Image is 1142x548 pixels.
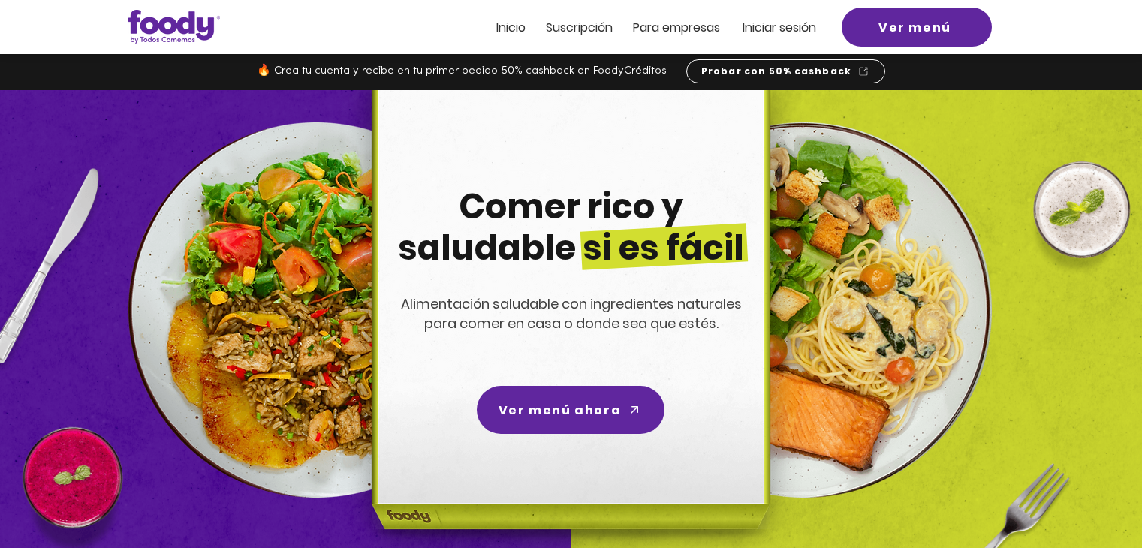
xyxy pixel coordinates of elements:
[633,19,647,36] span: Pa
[686,59,885,83] a: Probar con 50% cashback
[477,386,664,434] a: Ver menú ahora
[647,19,720,36] span: ra empresas
[128,10,220,44] img: Logo_Foody V2.0.0 (3).png
[499,401,621,420] span: Ver menú ahora
[546,21,613,34] a: Suscripción
[743,21,816,34] a: Iniciar sesión
[1055,461,1127,533] iframe: Messagebird Livechat Widget
[496,21,526,34] a: Inicio
[878,18,951,37] span: Ver menú
[633,21,720,34] a: Para empresas
[701,65,852,78] span: Probar con 50% cashback
[743,19,816,36] span: Iniciar sesión
[398,182,744,272] span: Comer rico y saludable si es fácil
[257,65,667,77] span: 🔥 Crea tu cuenta y recibe en tu primer pedido 50% cashback en FoodyCréditos
[128,122,504,498] img: left-dish-compress.png
[842,8,992,47] a: Ver menú
[546,19,613,36] span: Suscripción
[401,294,742,333] span: Alimentación saludable con ingredientes naturales para comer en casa o donde sea que estés.
[496,19,526,36] span: Inicio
